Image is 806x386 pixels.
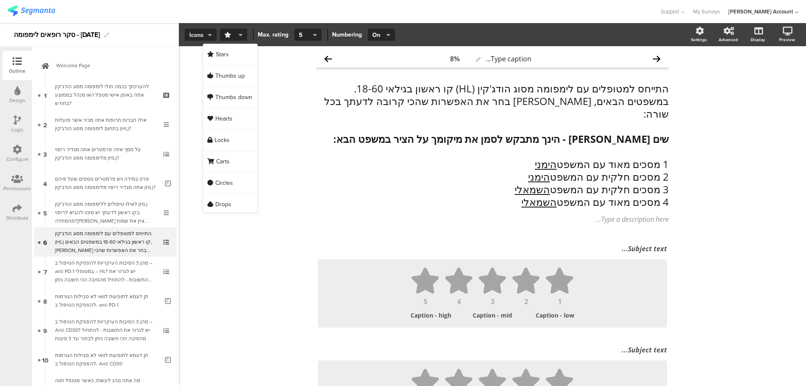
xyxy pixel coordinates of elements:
[34,80,177,110] a: 1 להערכתך בכמה חולי לימפומה מסוג הודג'קין אתה באופן אישי מטפל ו/או מנהל בממוצע בחודש?
[43,237,47,247] span: 6
[43,208,47,217] span: 5
[9,67,26,75] div: Outline
[55,351,159,368] div: תן דוגמא לתופעות לוואי לא סבילות הגורמות להפסקת הטיפול ב- Anti CD30
[43,296,47,305] span: 8
[34,315,177,345] a: 9 מהן 3 הסיבות העיקריות להפסקת הטיפול ב – Anti CD30? יש לגרור את התשובות - להתחיל מהסיבה הכי חשוב...
[316,215,669,224] div: Type a description here...
[55,259,155,284] div: מהן 3 הסיבות העיקריות להפסקת הטיפול ב – anti PD-1 במטופלי – HL? יש לגרור את התשובות - להתחיל מהסי...
[9,97,25,104] div: Design
[189,31,212,39] span: Icons
[55,145,155,162] div: על סמך איזה פרמטרים אתה מגדיר ריפוי מלימפומה מסוג הודג'קין (HL)?
[215,200,231,209] span: Drops
[535,157,557,171] u: הימני
[215,179,233,187] span: Circles
[43,149,47,158] span: 3
[185,29,217,41] button: Icons
[332,30,362,39] div: Numbering
[318,244,667,253] div: Subject text...
[43,179,47,188] span: 4
[34,286,177,315] a: 8 תן דוגמא לתופעות לוואי לא סבילות הגורמות להפסקת הטיפול ב- anti PD-1
[34,345,177,374] a: 10 תן דוגמא לתופעות לוואי לא סבילות הגורמות להפסקת הטיפול ב- Anti CD30
[333,132,669,146] strong: שים [PERSON_NAME] - הינך מתבקש לסמן את מיקומך על הציר במשפט הבא:
[215,136,230,144] span: Locks
[55,116,155,133] div: אילו חברות תרופות אתה מכיר אשר פועלות בתחום לימפומה מסוג הודג'קין (HL)?
[486,54,531,63] span: Type caption...
[34,139,177,168] a: 3 על סמך איזה פרמטרים אתה מגדיר ריפוי מלימפומה מסוג הודג'קין (HL)?
[34,110,177,139] a: 2 אילו חברות תרופות אתה מכיר אשר פועלות בתחום לימפומה מסוג הודג'קין (HL)?
[372,31,389,39] span: On
[55,318,155,343] div: מהן 3 הסיבות העיקריות להפסקת הטיפול ב – Anti CD30? יש לגרור את התשובות - להתחיל מהסיבה הכי חשובה ...
[44,267,47,276] span: 7
[216,50,229,59] span: Stars
[751,37,765,43] div: Display
[56,61,164,70] span: Welcome Page
[411,298,440,305] div: 5
[55,82,155,108] div: להערכתך בכמה חולי לימפומה מסוג הודג'קין אתה באופן אישי מטפל ו/או מנהל בממוצע בחודש?
[215,93,252,102] span: Thumbs down
[691,37,707,43] div: Settings
[661,8,679,16] span: Support
[14,28,100,42] div: סקר רופאים לימפומה - [DATE]
[316,183,669,196] p: 3 מסכים חלקית עם המשפט
[411,311,451,319] span: Caption - high
[450,54,460,63] div: 8%
[55,292,159,309] div: תן דוגמא לתופעות לוואי לא סבילות הגורמות להפסקת הטיפול ב- anti PD-1
[299,31,311,39] span: 5
[8,5,55,16] img: segmanta logo
[55,200,155,225] div: לאילו טיפולים ללימפומה מסוג הודג'קין (HL) בקו ראשון לדעתך יש סיכוי להביא לריפוי מהמחלה?נא ציין את...
[478,298,507,305] div: 3
[521,195,557,209] u: השמאלי
[34,198,177,227] a: 5 לאילו טיפולים ללימפומה מסוג הודג'קין (HL) בקו ראשון לדעתך יש סיכוי להביא לריפוי מהמחלה?[PERSON_...
[34,227,177,257] a: 6 התייחס למטופלים עם לימפומה מסוג הודג'קין (HL) קו ראשון בגילאי 18-60.במשפטים הבאים, [PERSON_NAME...
[42,355,48,364] span: 10
[3,185,31,192] div: Permissions
[43,120,47,129] span: 2
[216,158,230,166] span: Carts
[728,8,793,16] div: [PERSON_NAME] Account
[318,345,667,354] div: Subject text...
[473,311,512,319] span: Caption - mid
[34,257,177,286] a: 7 מהן 3 הסיבות העיקריות להפסקת הטיפול ב – anti PD-1 במטופלי – HL? יש לגרור את התשובות - להתחיל מה...
[316,82,669,95] p: התייחס למטופלים עם לימפומה מסוג הודג'קין (HL) קו ראשון בגילאי 18-60.
[258,30,288,39] div: Max. rating
[316,171,669,183] p: 2 מסכים חלקית עם המשפט
[6,155,29,163] div: Configure
[528,170,550,184] u: הימני
[511,298,541,305] div: 2
[515,182,550,196] u: השמאלי
[536,311,574,319] span: Caption - low
[55,175,159,192] div: פרט במידה ויש פרמטרים נוספים שעל פיהם אתה מגדיר ריפוי מלימפומה מסוג הודג'קין (HL)?
[316,158,669,171] p: 1 מסכים מאוד עם המשפט
[368,29,395,41] button: On
[316,95,669,120] p: במשפטים הבאים, [PERSON_NAME] בחר את האפשרות שהכי קרובה לדעתך בכל שורה:
[444,298,474,305] div: 4
[55,229,155,255] div: התייחס למטופלים עם לימפומה מסוג הודג'קין (HL) קו ראשון בגילאי 18-60.במשפטים הבאים, אנא בחר את האפ...
[294,29,322,41] button: 5
[215,115,233,123] span: Hearts
[215,72,245,80] span: Thumbs up
[34,51,177,80] a: Welcome Page
[43,326,47,335] span: 9
[6,214,29,222] div: Distribute
[545,298,574,305] div: 1
[779,37,795,43] div: Preview
[316,196,669,208] p: 4 מסכים מאוד עם המשפט
[719,37,738,43] div: Advanced
[44,90,47,100] span: 1
[34,168,177,198] a: 4 פרט במידה ויש פרמטרים נוספים שעל פיהם אתה מגדיר ריפוי מלימפומה מסוג הודג'קין (HL)?
[11,126,24,134] div: Logic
